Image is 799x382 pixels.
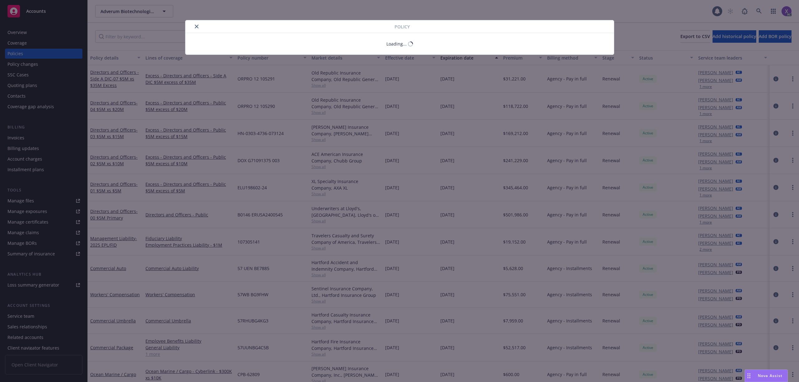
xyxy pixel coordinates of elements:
button: close [193,23,200,30]
div: Drag to move [745,370,753,382]
button: Nova Assist [745,370,788,382]
span: Nova Assist [758,373,782,378]
div: Loading... [386,41,407,47]
span: Policy [395,23,410,30]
